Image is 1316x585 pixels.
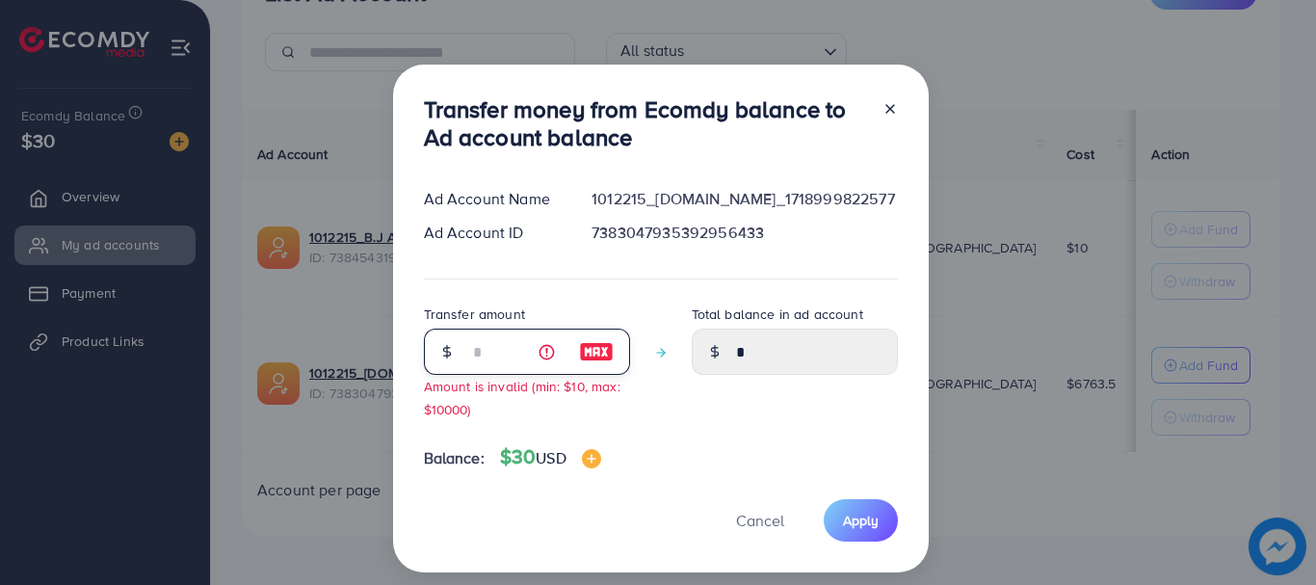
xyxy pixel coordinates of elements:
h3: Transfer money from Ecomdy balance to Ad account balance [424,95,867,151]
h4: $30 [500,445,601,469]
img: image [579,340,614,363]
div: Ad Account ID [408,222,577,244]
small: Amount is invalid (min: $10, max: $10000) [424,377,620,417]
div: 7383047935392956433 [576,222,912,244]
span: Apply [843,511,879,530]
button: Cancel [712,499,808,541]
span: USD [536,447,566,468]
span: Balance: [424,447,485,469]
label: Transfer amount [424,305,525,324]
button: Apply [824,499,898,541]
div: 1012215_[DOMAIN_NAME]_1718999822577 [576,188,912,210]
div: Ad Account Name [408,188,577,210]
span: Cancel [736,510,784,531]
img: image [582,449,601,468]
label: Total balance in ad account [692,305,863,324]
